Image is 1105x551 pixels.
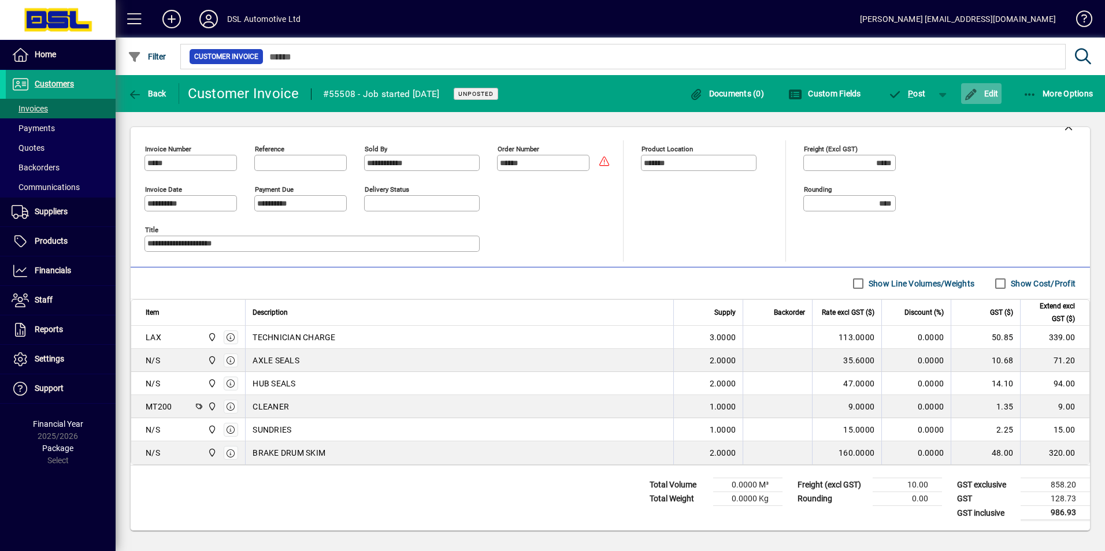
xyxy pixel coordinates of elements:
[820,401,874,412] div: 9.0000
[873,478,942,492] td: 10.00
[882,83,932,104] button: Post
[205,446,218,459] span: Central
[125,83,169,104] button: Back
[881,349,951,372] td: 0.0000
[188,84,299,103] div: Customer Invoice
[255,185,294,193] mat-label: Payment due
[951,506,1021,520] td: GST inclusive
[205,423,218,436] span: Central
[12,124,55,133] span: Payments
[253,355,299,366] span: AXLE SEALS
[710,355,736,366] span: 2.0000
[866,278,974,289] label: Show Line Volumes/Weights
[253,306,288,319] span: Description
[951,492,1021,506] td: GST
[145,145,191,153] mat-label: Invoice number
[6,315,116,344] a: Reports
[774,306,805,319] span: Backorder
[12,104,48,113] span: Invoices
[881,441,951,464] td: 0.0000
[644,492,713,506] td: Total Weight
[881,326,951,349] td: 0.0000
[153,9,190,29] button: Add
[1020,395,1089,418] td: 9.00
[792,478,873,492] td: Freight (excl GST)
[1021,478,1090,492] td: 858.20
[323,85,440,103] div: #55508 - Job started [DATE]
[1020,83,1096,104] button: More Options
[881,395,951,418] td: 0.0000
[888,89,926,98] span: ost
[804,145,858,153] mat-label: Freight (excl GST)
[804,185,832,193] mat-label: Rounding
[820,332,874,343] div: 113.0000
[35,325,63,334] span: Reports
[253,378,295,389] span: HUB SEALS
[1020,372,1089,395] td: 94.00
[881,372,951,395] td: 0.0000
[6,256,116,285] a: Financials
[881,418,951,441] td: 0.0000
[1023,89,1093,98] span: More Options
[6,40,116,69] a: Home
[1021,492,1090,506] td: 128.73
[205,331,218,344] span: Central
[146,355,160,366] div: N/S
[253,401,289,412] span: CLEANER
[689,89,764,98] span: Documents (0)
[35,50,56,59] span: Home
[146,378,160,389] div: N/S
[125,46,169,67] button: Filter
[961,83,1002,104] button: Edit
[964,89,999,98] span: Edit
[116,83,179,104] app-page-header-button: Back
[820,424,874,435] div: 15.0000
[713,492,783,506] td: 0.0000 Kg
[788,89,861,98] span: Custom Fields
[904,306,944,319] span: Discount (%)
[12,143,45,152] span: Quotes
[146,401,172,412] div: MT200
[951,478,1021,492] td: GST exclusive
[820,447,874,459] div: 160.0000
[951,395,1020,418] td: 1.35
[710,378,736,389] span: 2.0000
[6,345,116,374] a: Settings
[860,10,1056,28] div: [PERSON_NAME] [EMAIL_ADDRESS][DOMAIN_NAME]
[710,401,736,412] span: 1.0000
[1020,418,1089,441] td: 15.00
[990,306,1013,319] span: GST ($)
[146,447,160,459] div: N/S
[6,118,116,138] a: Payments
[951,418,1020,441] td: 2.25
[1067,2,1091,40] a: Knowledge Base
[128,89,166,98] span: Back
[6,286,116,315] a: Staff
[710,332,736,343] span: 3.0000
[6,99,116,118] a: Invoices
[6,227,116,256] a: Products
[253,447,325,459] span: BRAKE DRUM SKIM
[146,424,160,435] div: N/S
[35,236,68,245] span: Products
[710,447,736,459] span: 2.0000
[1020,326,1089,349] td: 339.00
[1020,441,1089,464] td: 320.00
[951,349,1020,372] td: 10.68
[35,79,74,88] span: Customers
[33,419,83,429] span: Financial Year
[873,492,942,506] td: 0.00
[205,400,218,413] span: Central
[822,306,874,319] span: Rate excl GST ($)
[908,89,913,98] span: P
[12,163,60,172] span: Backorders
[951,441,1020,464] td: 48.00
[820,378,874,389] div: 47.0000
[1020,349,1089,372] td: 71.20
[145,226,158,234] mat-label: Title
[42,444,73,453] span: Package
[194,51,258,62] span: Customer Invoice
[714,306,736,319] span: Supply
[458,90,494,98] span: Unposted
[785,83,864,104] button: Custom Fields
